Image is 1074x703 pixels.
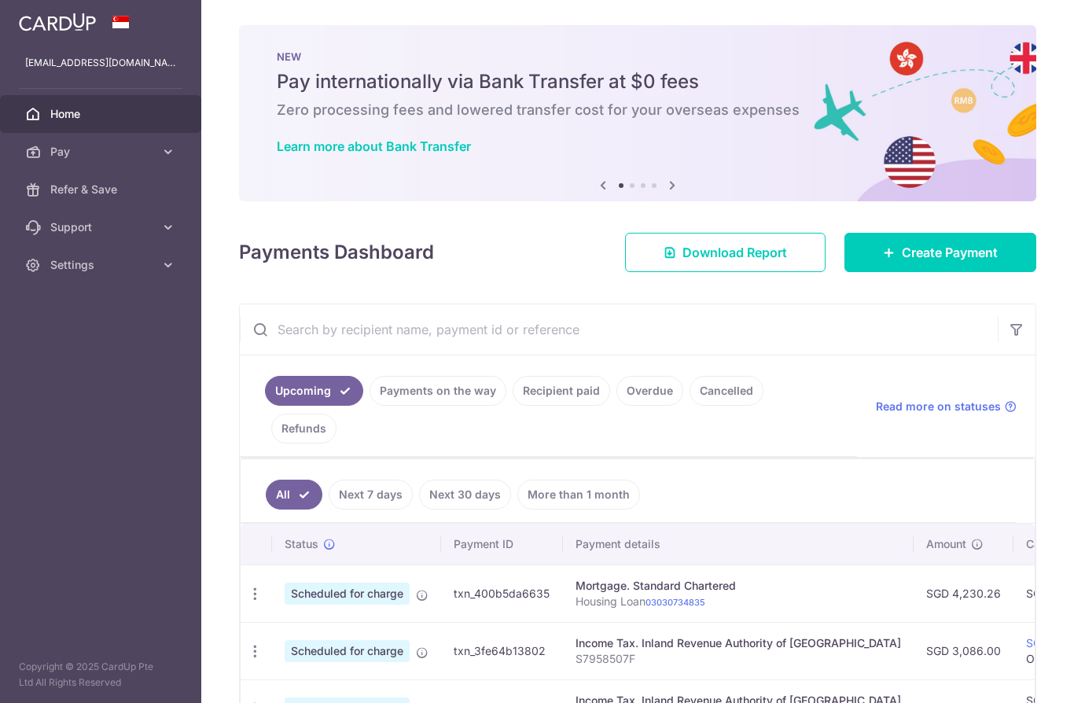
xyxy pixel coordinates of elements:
p: S7958507F [576,651,901,667]
a: Recipient paid [513,376,610,406]
td: txn_400b5da6635 [441,565,563,622]
span: Status [285,536,318,552]
th: Payment ID [441,524,563,565]
span: Download Report [682,243,787,262]
a: Upcoming [265,376,363,406]
div: Income Tax. Inland Revenue Authority of [GEOGRAPHIC_DATA] [576,635,901,651]
td: SGD 3,086.00 [914,622,1013,679]
img: CardUp [19,13,96,31]
span: Read more on statuses [876,399,1001,414]
a: More than 1 month [517,480,640,510]
h5: Pay internationally via Bank Transfer at $0 fees [277,69,999,94]
a: Next 30 days [419,480,511,510]
span: Create Payment [902,243,998,262]
a: 03030734835 [646,597,705,608]
a: Cancelled [690,376,763,406]
a: Next 7 days [329,480,413,510]
td: SGD 4,230.26 [914,565,1013,622]
a: All [266,480,322,510]
h6: Zero processing fees and lowered transfer cost for your overseas expenses [277,101,999,120]
h4: Payments Dashboard [239,238,434,267]
img: Bank transfer banner [239,25,1036,201]
span: Refer & Save [50,182,154,197]
p: [EMAIL_ADDRESS][DOMAIN_NAME] [25,55,176,71]
span: Scheduled for charge [285,640,410,662]
div: Mortgage. Standard Chartered [576,578,901,594]
p: Housing Loan [576,594,901,609]
span: Amount [926,536,966,552]
span: Home [50,106,154,122]
span: Settings [50,257,154,273]
span: Support [50,219,154,235]
th: Payment details [563,524,914,565]
a: Read more on statuses [876,399,1017,414]
span: Scheduled for charge [285,583,410,605]
a: Learn more about Bank Transfer [277,138,471,154]
a: Refunds [271,414,337,444]
td: txn_3fe64b13802 [441,622,563,679]
input: Search by recipient name, payment id or reference [240,304,998,355]
a: Create Payment [844,233,1036,272]
span: Pay [50,144,154,160]
a: Overdue [616,376,683,406]
a: Payments on the way [370,376,506,406]
a: Download Report [625,233,826,272]
p: NEW [277,50,999,63]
